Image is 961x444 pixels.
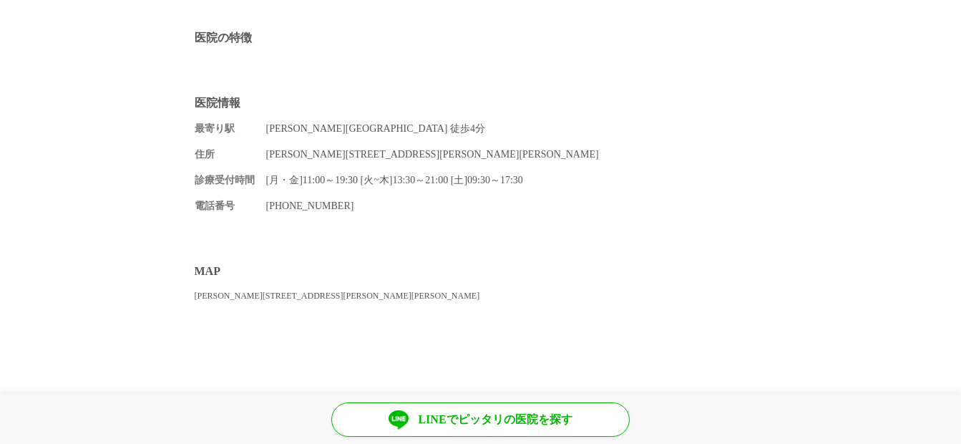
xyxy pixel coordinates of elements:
[195,30,767,45] h2: 医院の特徴
[195,121,266,136] dt: 最寄り駅
[195,289,767,302] div: [PERSON_NAME][STREET_ADDRESS][PERSON_NAME][PERSON_NAME]
[195,264,767,279] h2: MAP
[195,147,266,162] dt: 住所
[195,95,767,110] h2: 医院情報
[195,198,266,213] dt: 電話番号
[266,123,486,134] span: [PERSON_NAME][GEOGRAPHIC_DATA] 徒歩4分
[266,175,523,185] span: [月・金]11:00～19:30 [火~木]13:30～21:00 [土]09:30～17:30
[195,173,266,188] dt: 診療受付時間
[331,402,630,437] a: LINEでピッタリの医院を探す
[266,198,767,213] dd: [PHONE_NUMBER]
[266,147,767,162] dd: [PERSON_NAME][STREET_ADDRESS][PERSON_NAME][PERSON_NAME]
